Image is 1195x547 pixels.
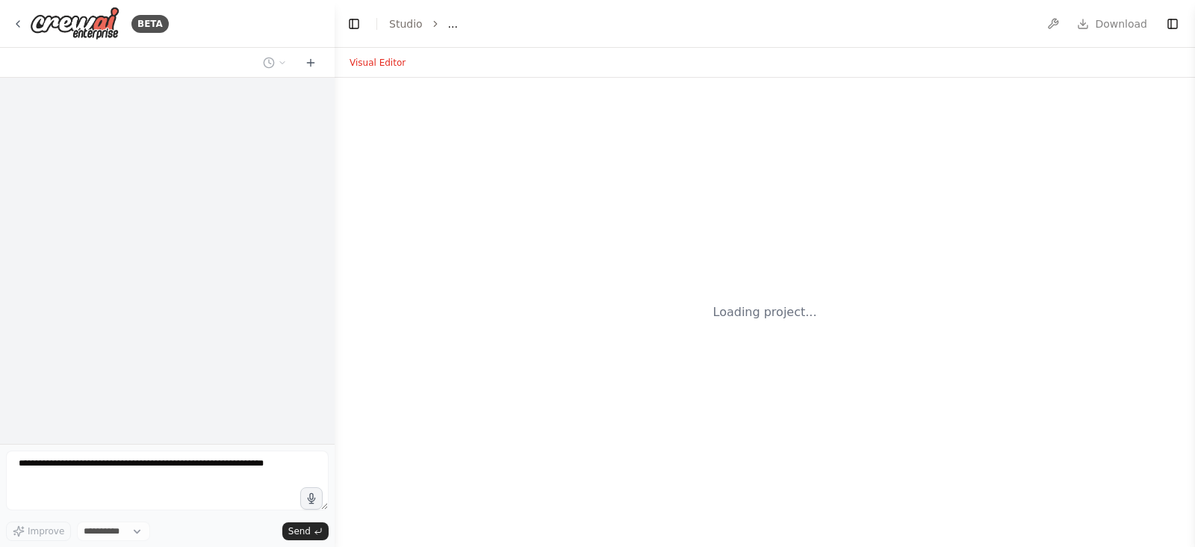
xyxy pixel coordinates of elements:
[30,7,119,40] img: Logo
[299,54,323,72] button: Start a new chat
[1162,13,1183,34] button: Show right sidebar
[389,18,423,30] a: Studio
[341,54,415,72] button: Visual Editor
[257,54,293,72] button: Switch to previous chat
[300,487,323,510] button: Click to speak your automation idea
[282,522,329,540] button: Send
[389,16,458,31] nav: breadcrumb
[448,16,458,31] span: ...
[131,15,169,33] div: BETA
[713,303,817,321] div: Loading project...
[344,13,364,34] button: Hide left sidebar
[6,522,71,541] button: Improve
[288,525,311,537] span: Send
[28,525,64,537] span: Improve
